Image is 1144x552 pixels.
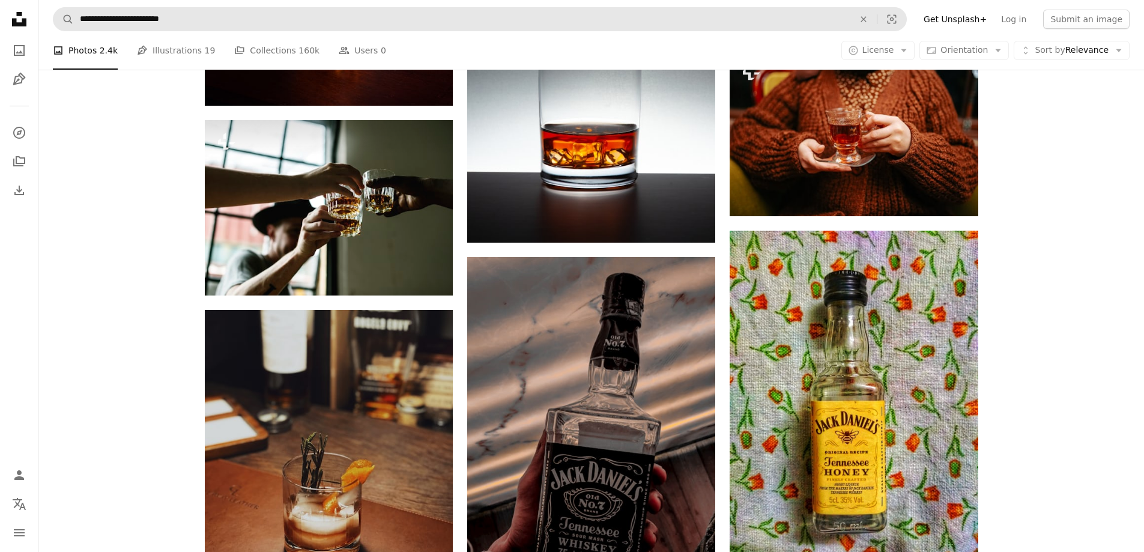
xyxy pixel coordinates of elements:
[994,10,1034,29] a: Log in
[7,521,31,545] button: Menu
[862,45,894,55] span: License
[234,31,319,70] a: Collections 160k
[7,121,31,145] a: Explore
[7,7,31,34] a: Home — Unsplash
[339,31,386,70] a: Users 0
[7,463,31,487] a: Log in / Sign up
[205,44,216,57] span: 19
[298,44,319,57] span: 160k
[730,390,978,401] a: yellow and black labeled bottle
[381,44,386,57] span: 0
[467,472,715,483] a: Jack Daniels Tennessee whiskey
[1043,10,1130,29] button: Submit an image
[53,8,74,31] button: Search Unsplash
[841,41,915,60] button: License
[205,202,453,213] a: Men drinking whiskey together
[137,31,215,70] a: Illustrations 19
[7,38,31,62] a: Photos
[1035,45,1065,55] span: Sort by
[730,127,978,138] a: a woman holding a glass of wine in her hands
[940,45,988,55] span: Orientation
[1014,41,1130,60] button: Sort byRelevance
[205,120,453,296] img: Men drinking whiskey together
[7,178,31,202] a: Download History
[919,41,1009,60] button: Orientation
[205,452,453,463] a: clear drinking glass with ice and brown liquid
[7,67,31,91] a: Illustrations
[1035,44,1109,56] span: Relevance
[877,8,906,31] button: Visual search
[916,10,994,29] a: Get Unsplash+
[53,7,907,31] form: Find visuals sitewide
[730,50,978,216] img: a woman holding a glass of wine in her hands
[7,150,31,174] a: Collections
[7,492,31,516] button: Language
[850,8,877,31] button: Clear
